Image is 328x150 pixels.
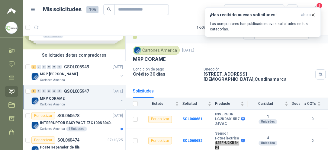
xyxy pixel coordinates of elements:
div: Todas [228,6,240,13]
span: search [107,7,111,11]
p: [DATE] [113,64,123,70]
th: # COTs [304,98,328,110]
span: # COTs [304,102,316,106]
div: 0 [57,89,62,93]
p: Dirección [204,67,313,71]
p: Condición de pago [133,67,199,71]
b: 0 [304,138,321,144]
p: [DATE] [113,113,123,119]
div: 3 [31,65,36,69]
div: 0 [47,89,51,93]
th: Estado [141,98,182,110]
a: Por cotizarSOL060678[DATE] Company LogoINTERRUPTOR EASYPACT EZC100N3040C 40AMP 25K [PERSON_NAME]C... [23,110,125,134]
span: Solicitud [182,102,207,106]
h3: ¡Has recibido nuevas solicitudes! [210,12,299,17]
p: [DATE] [182,48,194,53]
div: 0 [52,89,56,93]
a: SOL060681 [182,117,202,121]
th: Cantidad [248,98,292,110]
div: 0 [42,89,46,93]
p: GSOL005947 [64,89,89,93]
div: 0 [57,65,62,69]
b: 1 [248,114,288,119]
p: Cartones America [40,102,65,107]
span: Cantidad [248,102,283,106]
div: Por cotizar [31,136,55,144]
span: 195 [86,6,98,13]
div: Por cotizar [31,112,55,119]
p: SOL060474 [57,138,79,142]
p: Cartones America [40,78,65,83]
div: Solicitudes [133,88,154,94]
th: Producto [215,98,248,110]
th: Docs [292,98,304,110]
a: 3 0 0 0 0 0 GSOL005949[DATE] Company LogoMRP [PERSON_NAME]Cartones America [31,63,124,83]
p: Crédito 30 días [133,71,199,77]
div: 1 - 50 de 59 [197,23,232,32]
p: MRP [PERSON_NAME] [40,71,78,77]
span: Estado [141,102,174,106]
div: Solicitudes de tus compradores [23,49,125,61]
span: Producto [215,102,239,106]
img: Company Logo [31,73,39,80]
img: Company Logo [134,47,141,54]
div: 0 [52,65,56,69]
span: ahora [301,12,311,17]
div: 0 [37,89,41,93]
th: Solicitud [182,98,215,110]
button: ¡Has recibido nuevas solicitudes!ahora Los compradores han publicado nuevas solicitudes en tus ca... [205,7,321,37]
b: 4 [248,136,288,141]
img: Company Logo [31,97,39,105]
div: Unidades [259,141,277,145]
a: 2 0 0 0 0 0 GSOL005947[DATE] Company LogoMRP CORAMECartones America [31,88,124,107]
div: 0 [42,65,46,69]
div: 4 Unidades [66,127,87,131]
p: INTERRUPTOR EASYPACT EZC100N3040C 40AMP 25K [PERSON_NAME] [40,120,115,126]
p: MRP CORAME [40,96,65,102]
div: 0 [37,65,41,69]
p: GSOL005949 [64,65,89,69]
p: SOL060678 [57,114,79,118]
span: 1 [316,3,323,8]
b: 0 [304,116,321,122]
div: 2 [31,89,36,93]
a: SOL060682 [182,139,202,143]
p: Cartones America [40,127,65,131]
p: [STREET_ADDRESS] [DEMOGRAPHIC_DATA] , Cundinamarca [204,71,313,82]
p: Los compradores han publicado nuevas solicitudes en tus categorías. [210,21,316,32]
b: Sensor Fotoelectrico 42EF-U2KBB-F4 [215,131,240,150]
p: 07/10/25 [108,137,123,143]
p: [DATE] [113,89,123,94]
img: Company Logo [31,122,39,129]
div: Por cotizar [148,116,172,123]
p: MRP CORAME [133,56,166,62]
img: Company Logo [6,22,17,33]
b: INVERSOR LC2K06015B7 24VAC [215,112,240,126]
h1: Mis solicitudes [43,5,82,14]
div: Unidades [259,119,277,124]
div: Cartones America [133,46,180,55]
button: 1 [310,4,321,15]
div: 0 [47,65,51,69]
img: Logo peakr [7,7,16,14]
div: Por cotizar [148,137,172,144]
